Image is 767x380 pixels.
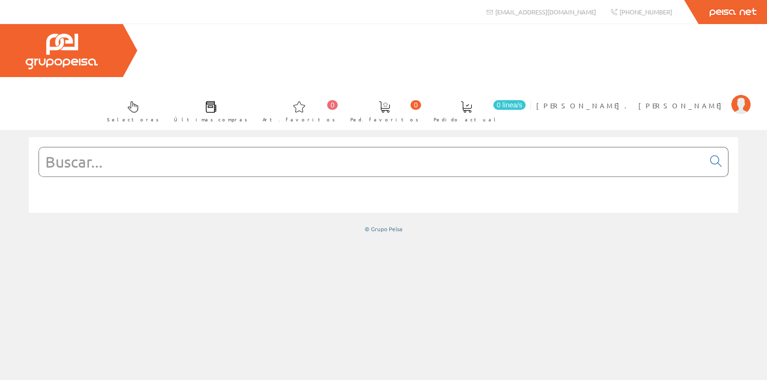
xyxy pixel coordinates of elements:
[620,8,672,16] span: [PHONE_NUMBER]
[263,115,335,124] span: Art. favoritos
[434,115,499,124] span: Pedido actual
[26,34,98,69] img: Grupo Peisa
[410,100,421,110] span: 0
[350,115,419,124] span: Ped. favoritos
[107,115,159,124] span: Selectores
[536,101,727,110] span: [PERSON_NAME]. [PERSON_NAME]
[536,93,751,102] a: [PERSON_NAME]. [PERSON_NAME]
[174,115,248,124] span: Últimas compras
[39,147,704,176] input: Buscar...
[493,100,526,110] span: 0 línea/s
[327,100,338,110] span: 0
[29,225,738,233] div: © Grupo Peisa
[495,8,596,16] span: [EMAIL_ADDRESS][DOMAIN_NAME]
[97,93,164,128] a: Selectores
[164,93,252,128] a: Últimas compras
